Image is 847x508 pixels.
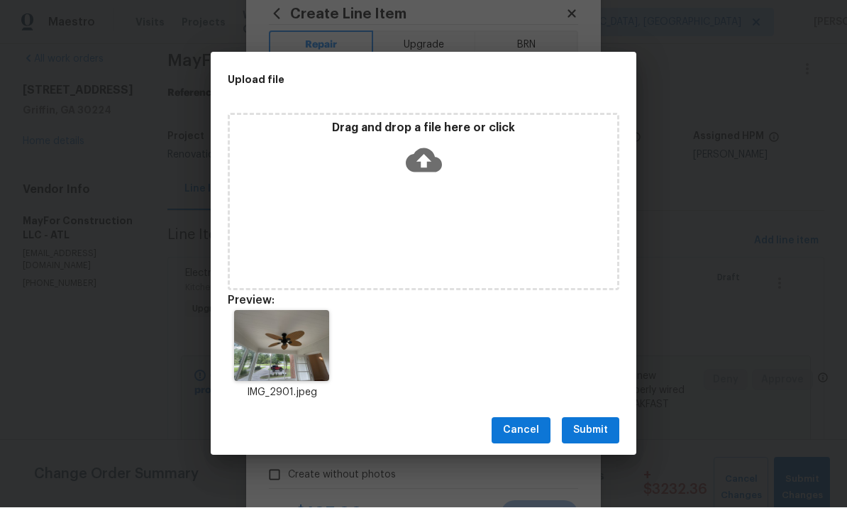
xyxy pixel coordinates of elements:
[573,422,608,440] span: Submit
[230,121,617,136] p: Drag and drop a file here or click
[562,418,619,444] button: Submit
[234,311,328,382] img: 9k=
[492,418,550,444] button: Cancel
[228,72,555,88] h2: Upload file
[503,422,539,440] span: Cancel
[228,386,336,401] p: IMG_2901.jpeg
